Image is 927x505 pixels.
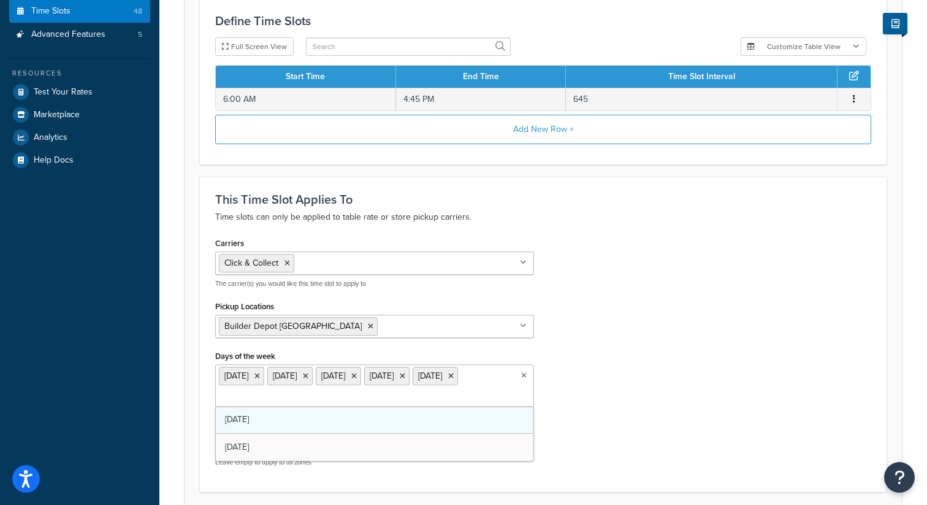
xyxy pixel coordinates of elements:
button: Add New Row + [215,115,871,144]
a: Analytics [9,126,150,148]
button: Open Resource Center [884,462,915,493]
span: Builder Depot [GEOGRAPHIC_DATA] [224,320,362,333]
button: Show Help Docs [883,13,907,34]
th: Start Time [216,66,396,88]
button: Customize Table View [741,37,866,56]
h3: Define Time Slots [215,14,871,28]
div: Resources [9,68,150,79]
p: Leave empty to apply to all zones [215,458,534,467]
li: Advanced Features [9,23,150,46]
span: [DATE] [370,369,394,382]
span: Advanced Features [31,29,105,40]
p: The carrier(s) you would like this time slot to apply to [215,279,534,288]
label: Carriers [215,239,244,248]
span: [DATE] [225,413,249,426]
span: Test Your Rates [34,87,93,98]
span: Marketplace [34,110,80,120]
a: Help Docs [9,149,150,171]
span: [DATE] [321,369,345,382]
td: 4:45 PM [396,88,566,110]
h3: This Time Slot Applies To [215,193,871,206]
span: 48 [134,6,142,17]
span: [DATE] [225,441,249,453]
span: [DATE] [273,369,297,382]
span: Help Docs [34,155,74,166]
label: Days of the week [215,352,275,361]
td: 645 [566,88,837,110]
span: [DATE] [418,369,442,382]
a: Marketplace [9,104,150,126]
p: Time slots can only be applied to table rate or store pickup carriers. [215,210,871,225]
span: Click & Collect [224,256,278,269]
button: Full Screen View [215,37,294,56]
label: Pickup Locations [215,302,274,311]
th: Time Slot Interval [566,66,837,88]
a: [DATE] [216,406,533,433]
span: Time Slots [31,6,71,17]
span: [DATE] [224,369,248,382]
a: [DATE] [216,434,533,461]
a: Advanced Features5 [9,23,150,46]
td: 6:00 AM [216,88,396,110]
span: 5 [138,29,142,40]
span: Analytics [34,133,67,143]
a: Test Your Rates [9,81,150,103]
input: Search [306,37,511,56]
th: End Time [396,66,566,88]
